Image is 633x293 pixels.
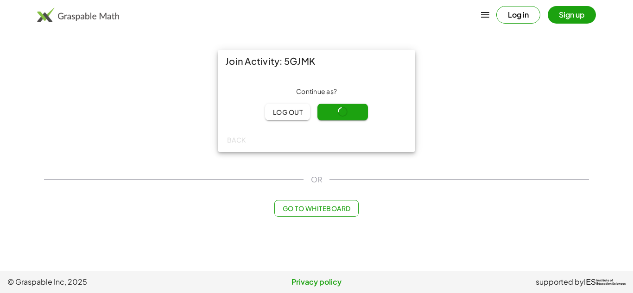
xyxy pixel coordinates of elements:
[272,108,303,116] span: Log out
[214,276,420,287] a: Privacy policy
[225,87,408,96] div: Continue as ?
[496,6,540,24] button: Log in
[584,276,626,287] a: IESInstitute ofEducation Sciences
[274,200,358,217] button: Go to Whiteboard
[548,6,596,24] button: Sign up
[536,276,584,287] span: supported by
[596,279,626,286] span: Institute of Education Sciences
[7,276,214,287] span: © Graspable Inc, 2025
[311,174,322,185] span: OR
[265,104,310,120] button: Log out
[282,204,350,212] span: Go to Whiteboard
[218,50,415,72] div: Join Activity: 5GJMK
[584,278,596,287] span: IES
